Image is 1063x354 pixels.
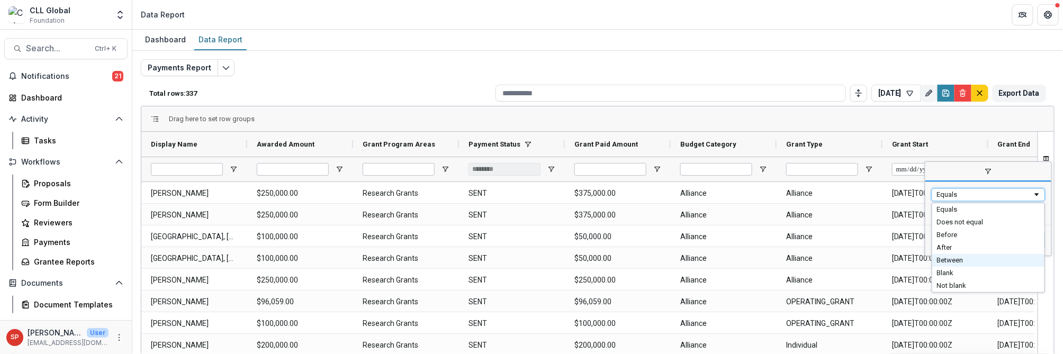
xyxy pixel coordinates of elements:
button: Payments Report [141,59,218,76]
div: Sam (Margaret) Pace [11,334,19,341]
div: Ctrl + K [93,43,119,55]
span: Alliance [680,291,767,313]
span: [DATE]T00:00:00Z [892,248,979,269]
span: Research Grants [363,226,449,248]
a: Document Templates [17,296,128,313]
div: Row Groups [169,115,255,123]
span: [PERSON_NAME] [151,183,238,204]
button: Edit selected report [218,59,235,76]
button: Toggle auto height [850,85,867,102]
span: Notifications [21,72,112,81]
span: Documents [21,279,111,288]
button: Notifications21 [4,68,128,85]
span: $96,059.00 [574,291,661,313]
span: [GEOGRAPHIC_DATA], [GEOGRAPHIC_DATA] [151,226,238,248]
span: Grant Type [786,140,823,148]
button: Get Help [1038,4,1059,25]
span: Grant Start [892,140,929,148]
span: [DATE]T00:00:00Z [892,291,979,313]
span: Alliance [680,204,767,226]
input: Grant Start Filter Input [892,163,964,176]
span: Alliance [786,248,873,269]
span: $250,000.00 [257,269,344,291]
div: Form Builder [34,197,119,208]
span: Alliance [680,226,767,248]
span: SENT [469,204,555,226]
button: Open Activity [4,111,128,128]
span: Activity [21,115,111,124]
span: 21 [112,71,123,81]
span: SENT [469,226,555,248]
span: SENT [469,313,555,334]
span: Alliance [680,248,767,269]
input: Awarded Amount Filter Input [257,163,329,176]
span: Alliance [680,313,767,334]
span: $100,000.00 [257,226,344,248]
span: $375,000.00 [574,204,661,226]
span: $96,059.00 [257,291,344,313]
span: Does not equal [937,218,984,226]
a: Reviewers [17,214,128,231]
nav: breadcrumb [137,7,189,22]
button: Open entity switcher [113,4,128,25]
span: Alliance [786,204,873,226]
div: Data Report [141,9,185,20]
button: [DATE] [871,85,921,102]
span: Workflows [21,158,111,167]
div: Column Menu [925,161,1052,257]
button: Open Documents [4,275,128,292]
span: Alliance [680,183,767,204]
a: Grantee Reports [17,253,128,270]
span: Equals [937,205,958,213]
a: Data Report [194,30,247,50]
span: filter [925,162,1051,181]
span: $250,000.00 [574,269,661,291]
span: [DATE]T00:00:00Z [892,204,979,226]
span: Alliance [786,183,873,204]
p: Total rows: 337 [149,89,491,97]
span: $100,000.00 [257,313,344,334]
span: After [937,243,952,251]
span: $250,000.00 [257,204,344,226]
div: Select Field [932,203,1045,293]
div: Reviewers [34,217,119,228]
input: Budget Category Filter Input [680,163,752,176]
span: Research Grants [363,248,449,269]
div: Payments [34,237,119,248]
span: Research Grants [363,204,449,226]
button: Open Filter Menu [864,165,873,174]
button: Open Filter Menu [547,165,555,174]
span: Alliance [680,269,767,291]
span: [PERSON_NAME] [151,269,238,291]
button: default [971,85,988,102]
span: OPERATING_GRANT [786,291,873,313]
span: SENT [469,291,555,313]
button: Rename [921,85,938,102]
span: Research Grants [363,183,449,204]
input: Grant Paid Amount Filter Input [574,163,646,176]
button: Open Filter Menu [653,165,661,174]
button: Open Contacts [4,317,128,334]
span: SENT [469,248,555,269]
span: Research Grants [363,269,449,291]
button: Export Data [993,85,1046,102]
input: Display Name Filter Input [151,163,223,176]
span: $375,000.00 [574,183,661,204]
button: Save [938,85,954,102]
button: Open Filter Menu [441,165,449,174]
span: Research Grants [363,313,449,334]
span: $100,000.00 [574,313,661,334]
button: Partners [1012,4,1033,25]
input: Grant Type Filter Input [786,163,858,176]
span: [DATE]T00:00:00Z [892,226,979,248]
button: Open Filter Menu [335,165,344,174]
div: CLL Global [30,5,70,16]
div: Equals [937,190,1033,198]
span: Blank [937,269,954,277]
span: OPERATING_GRANT [786,313,873,334]
span: $250,000.00 [257,183,344,204]
span: Awarded Amount [257,140,314,148]
span: $50,000.00 [574,226,661,248]
div: Dashboard [141,32,190,47]
span: [GEOGRAPHIC_DATA], [GEOGRAPHIC_DATA] [151,248,238,269]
